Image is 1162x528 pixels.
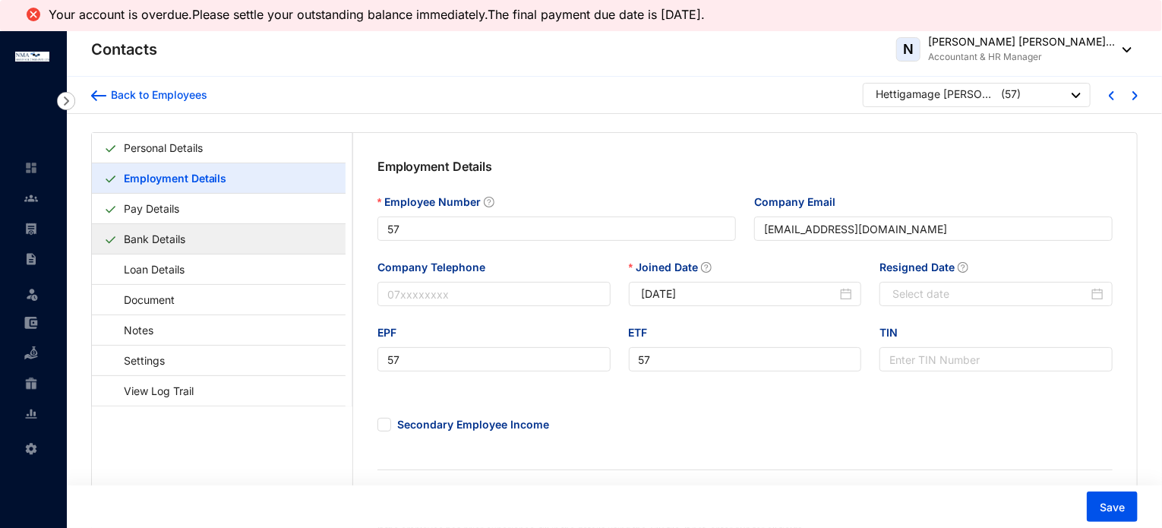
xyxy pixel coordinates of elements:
a: Employment Details [118,163,232,194]
input: Company Telephone [377,282,611,306]
label: Employee Number [377,194,505,210]
img: leave-unselected.2934df6273408c3f84d9.svg [24,286,39,302]
label: ETF [629,324,658,341]
img: loan-unselected.d74d20a04637f2d15ab5.svg [24,346,38,360]
p: Accountant & HR Manager [928,49,1115,65]
a: Settings [104,345,170,376]
span: Secondary Employee Income [391,417,555,432]
a: Loan Details [104,254,190,285]
img: logo [15,52,49,62]
img: dropdown-black.8e83cc76930a90b1a4fdb6d089b7bf3a.svg [1072,93,1081,98]
p: ( 57 ) [1001,87,1021,106]
li: Expenses [12,308,49,338]
div: Hettigamage [PERSON_NAME] [876,87,997,102]
p: Employment Details [377,157,745,194]
p: [PERSON_NAME] [PERSON_NAME]... [928,34,1115,49]
img: report-unselected.e6a6b4230fc7da01f883.svg [24,407,38,421]
a: Pay Details [118,193,185,224]
input: Joined Date [642,286,838,302]
input: ETF [629,347,862,371]
img: settings-unselected.1febfda315e6e19643a1.svg [24,442,38,456]
input: EPF [377,347,611,371]
input: Resigned Date [892,286,1088,302]
li: Loan [12,338,49,368]
label: TIN [879,324,908,341]
span: question-circle [958,262,968,273]
li: Gratuity [12,368,49,399]
label: Company Email [754,194,846,210]
img: dropdown-black.8e83cc76930a90b1a4fdb6d089b7bf3a.svg [1115,47,1132,52]
li: Your account is overdue.Please settle your outstanding balance immediately.The final payment due ... [49,8,712,21]
input: Employee Number [377,217,736,241]
span: N [903,43,914,56]
input: TIN [879,347,1113,371]
input: Company Email [754,217,1113,241]
li: Home [12,153,49,183]
a: Personal Details [118,132,209,163]
img: people-unselected.118708e94b43a90eceab.svg [24,191,38,205]
img: home-unselected.a29eae3204392db15eaf.svg [24,161,38,175]
label: Resigned Date [879,259,979,276]
a: View Log Trail [104,375,199,406]
li: Contacts [12,183,49,213]
a: Notes [104,315,159,346]
a: Document [104,284,180,315]
button: Save [1087,492,1138,522]
span: question-circle [701,262,712,273]
span: question-circle [484,197,494,207]
li: Contracts [12,244,49,274]
img: nav-icon-right.af6afadce00d159da59955279c43614e.svg [57,92,75,110]
img: chevron-right-blue.16c49ba0fe93ddb13f341d83a2dbca89.svg [1132,91,1138,100]
a: Bank Details [118,223,191,255]
p: Contacts [91,39,157,60]
img: contract-unselected.99e2b2107c0a7dd48938.svg [24,252,38,266]
li: Payroll [12,213,49,244]
label: EPF [377,324,407,341]
div: Back to Employees [106,87,207,103]
a: Back to Employees [91,87,207,103]
img: gratuity-unselected.a8c340787eea3cf492d7.svg [24,377,38,390]
img: payroll-unselected.b590312f920e76f0c668.svg [24,222,38,236]
img: chevron-left-blue.0fda5800d0a05439ff8ddef8047136d5.svg [1109,91,1114,100]
label: Company Telephone [377,259,496,276]
label: Joined Date [629,259,722,276]
img: expense-unselected.2edcf0507c847f3e9e96.svg [24,316,38,330]
img: arrow-backward-blue.96c47016eac47e06211658234db6edf5.svg [91,90,106,101]
img: alert-icon-error.ae2eb8c10aa5e3dc951a89517520af3a.svg [24,5,43,24]
li: Reports [12,399,49,429]
span: Save [1100,500,1125,515]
